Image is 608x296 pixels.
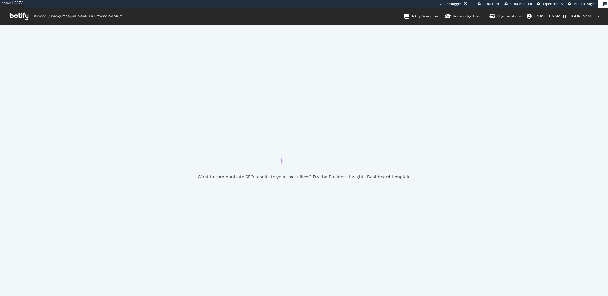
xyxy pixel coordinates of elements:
div: Want to communicate SEO results to your executives? Try the Business Insights Dashboard template [198,174,411,180]
div: Botify Academy [404,13,438,19]
button: [PERSON_NAME].[PERSON_NAME] [522,11,605,21]
div: Organizations [489,13,522,19]
span: CRM Account [510,1,532,6]
span: Welcome back, [PERSON_NAME].[PERSON_NAME] ! [33,14,121,19]
a: CRM User [478,1,500,6]
a: Organizations [489,8,522,25]
div: animation [281,141,327,164]
a: Knowledge Base [445,8,482,25]
span: joe.mcdonald [534,13,595,19]
a: Admin Page [568,1,594,6]
a: Open in dev [537,1,563,6]
div: Knowledge Base [445,13,482,19]
a: Botify Academy [404,8,438,25]
span: Admin Page [574,1,594,6]
div: Viz Debugger: [440,1,462,6]
span: Open in dev [543,1,563,6]
a: CRM Account [504,1,532,6]
span: CRM User [484,1,500,6]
